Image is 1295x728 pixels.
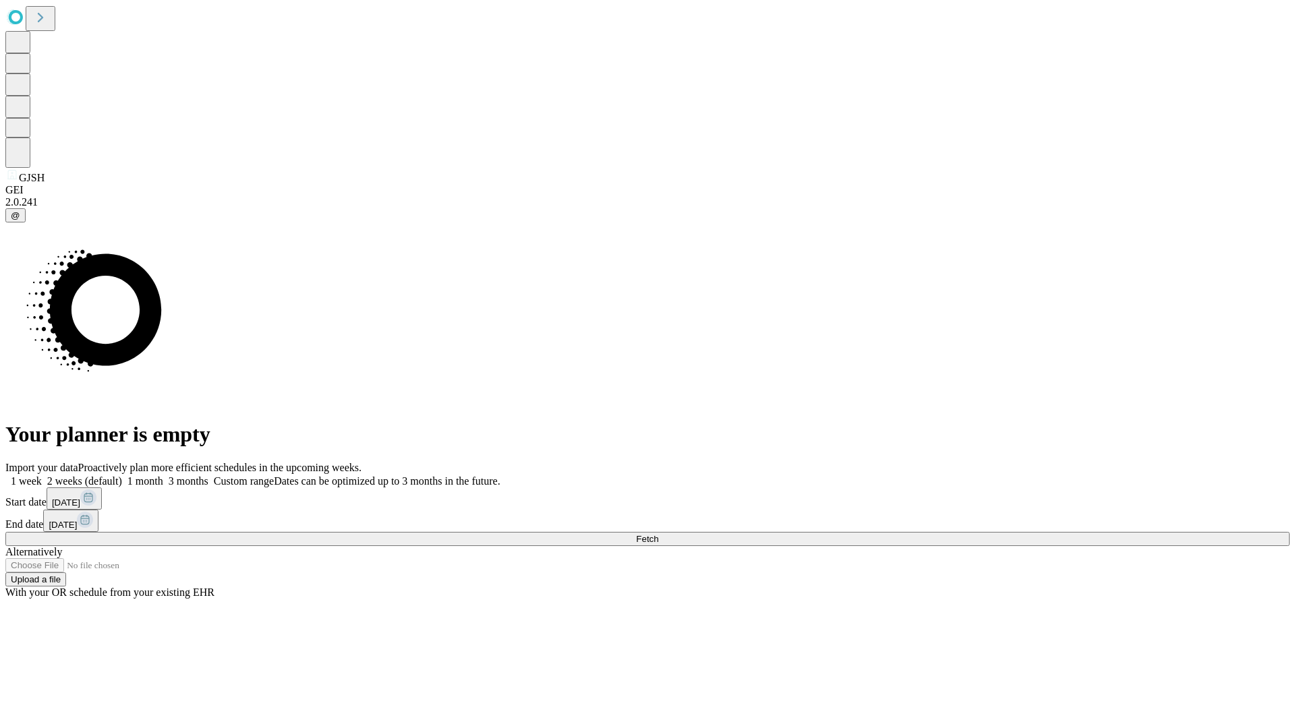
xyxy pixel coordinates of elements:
button: [DATE] [43,510,98,532]
span: Alternatively [5,546,62,557]
button: @ [5,208,26,222]
div: Start date [5,487,1290,510]
span: Custom range [214,475,274,487]
div: End date [5,510,1290,532]
span: [DATE] [52,497,80,508]
span: [DATE] [49,520,77,530]
span: Proactively plan more efficient schedules in the upcoming weeks. [78,462,362,473]
h1: Your planner is empty [5,422,1290,447]
span: 1 week [11,475,42,487]
button: [DATE] [47,487,102,510]
span: GJSH [19,172,45,183]
div: GEI [5,184,1290,196]
span: 3 months [169,475,208,487]
span: Dates can be optimized up to 3 months in the future. [274,475,500,487]
span: With your OR schedule from your existing EHR [5,586,214,598]
button: Fetch [5,532,1290,546]
span: 2 weeks (default) [47,475,122,487]
span: Import your data [5,462,78,473]
span: @ [11,210,20,220]
div: 2.0.241 [5,196,1290,208]
button: Upload a file [5,572,66,586]
span: Fetch [636,534,658,544]
span: 1 month [127,475,163,487]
